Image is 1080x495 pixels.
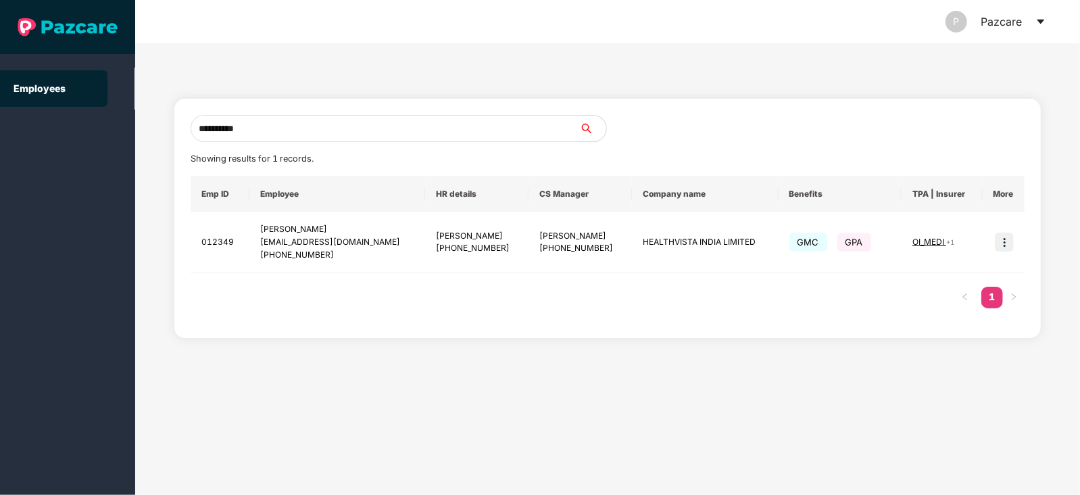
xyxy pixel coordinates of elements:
[260,236,414,249] div: [EMAIL_ADDRESS][DOMAIN_NAME]
[1010,293,1018,301] span: right
[1035,16,1046,27] span: caret-down
[912,237,946,247] span: OI_MEDI
[539,242,621,255] div: [PHONE_NUMBER]
[260,223,414,236] div: [PERSON_NAME]
[579,123,606,134] span: search
[249,176,425,212] th: Employee
[191,154,314,164] span: Showing results for 1 records.
[191,212,249,273] td: 012349
[981,287,1003,308] li: 1
[539,230,621,243] div: [PERSON_NAME]
[995,233,1014,252] img: icon
[436,230,518,243] div: [PERSON_NAME]
[789,233,827,252] span: GMC
[961,293,969,301] span: left
[436,242,518,255] div: [PHONE_NUMBER]
[779,176,902,212] th: Benefits
[837,233,871,252] span: GPA
[1003,287,1025,308] button: right
[983,176,1025,212] th: More
[1003,287,1025,308] li: Next Page
[902,176,983,212] th: TPA | Insurer
[954,287,976,308] button: left
[954,11,960,32] span: P
[954,287,976,308] li: Previous Page
[981,287,1003,307] a: 1
[946,238,954,246] span: + 1
[14,82,66,94] a: Employees
[425,176,529,212] th: HR details
[260,249,414,262] div: [PHONE_NUMBER]
[529,176,632,212] th: CS Manager
[632,176,778,212] th: Company name
[191,176,249,212] th: Emp ID
[632,212,778,273] td: HEALTHVISTA INDIA LIMITED
[579,115,607,142] button: search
